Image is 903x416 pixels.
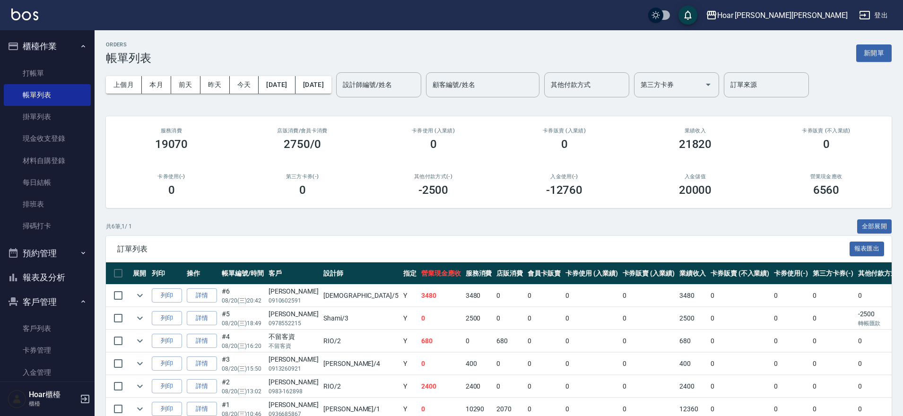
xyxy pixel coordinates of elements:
td: 0 [419,307,463,329]
td: [PERSON_NAME] /4 [321,353,401,375]
td: Y [401,307,419,329]
td: 0 [463,330,495,352]
button: 昨天 [200,76,230,94]
h2: 店販消費 /會員卡消費 [248,128,356,134]
a: 掃碼打卡 [4,215,91,237]
a: 詳情 [187,334,217,348]
td: 680 [677,330,708,352]
h3: 0 [299,183,306,197]
a: 入金管理 [4,362,91,383]
td: 0 [810,375,856,398]
h2: 卡券販賣 (入業績) [510,128,618,134]
td: 400 [677,353,708,375]
td: 0 [419,353,463,375]
td: 0 [708,330,772,352]
button: 今天 [230,76,259,94]
th: 卡券販賣 (入業績) [620,262,677,285]
td: RIO /2 [321,375,401,398]
button: 列印 [152,288,182,303]
a: 帳單列表 [4,84,91,106]
button: Hoar [PERSON_NAME][PERSON_NAME] [702,6,851,25]
div: Hoar [PERSON_NAME][PERSON_NAME] [717,9,848,21]
button: 預約管理 [4,241,91,266]
button: expand row [133,334,147,348]
td: 0 [708,307,772,329]
h2: 營業現金應收 [772,173,880,180]
h3: -2500 [418,183,449,197]
th: 服務消費 [463,262,495,285]
td: 0 [563,330,620,352]
td: 0 [563,353,620,375]
button: expand row [133,356,147,371]
h2: 其他付款方式(-) [379,173,487,180]
h2: 第三方卡券(-) [248,173,356,180]
img: Person [8,390,26,408]
h2: 卡券使用(-) [117,173,226,180]
td: 0 [810,285,856,307]
p: 08/20 (三) 18:49 [222,319,264,328]
td: 0 [494,285,525,307]
td: 0 [563,375,620,398]
td: 0 [772,285,810,307]
th: 營業現金應收 [419,262,463,285]
div: 不留客資 [269,332,319,342]
button: expand row [133,379,147,393]
h3: 帳單列表 [106,52,151,65]
td: 0 [494,353,525,375]
th: 客戶 [266,262,321,285]
td: 0 [772,375,810,398]
button: [DATE] [295,76,331,94]
button: 新開單 [856,44,892,62]
th: 指定 [401,262,419,285]
td: 0 [708,285,772,307]
p: 08/20 (三) 20:42 [222,296,264,305]
th: 第三方卡券(-) [810,262,856,285]
h2: 卡券使用 (入業績) [379,128,487,134]
td: Y [401,285,419,307]
h3: 0 [823,138,830,151]
td: 3480 [677,285,708,307]
td: Y [401,353,419,375]
td: 0 [810,307,856,329]
button: 本月 [142,76,171,94]
td: #4 [219,330,266,352]
td: 0 [525,307,563,329]
h2: 入金使用(-) [510,173,618,180]
th: 會員卡販賣 [525,262,563,285]
td: 0 [563,285,620,307]
td: 3480 [463,285,495,307]
a: 掛單列表 [4,106,91,128]
h3: 服務消費 [117,128,226,134]
td: 2400 [419,375,463,398]
h3: 0 [430,138,437,151]
td: 0 [620,375,677,398]
th: 卡券販賣 (不入業績) [708,262,772,285]
td: 2400 [677,375,708,398]
th: 展開 [130,262,149,285]
div: [PERSON_NAME] [269,286,319,296]
h3: 21820 [679,138,712,151]
a: 材料自購登錄 [4,150,91,172]
h2: ORDERS [106,42,151,48]
button: save [678,6,697,25]
td: #2 [219,375,266,398]
td: RIO /2 [321,330,401,352]
th: 卡券使用 (入業績) [563,262,620,285]
td: 2500 [463,307,495,329]
h3: 6560 [813,183,840,197]
button: Open [701,77,716,92]
p: 08/20 (三) 15:50 [222,364,264,373]
h5: Hoar櫃檯 [29,390,77,399]
button: expand row [133,288,147,303]
td: 0 [708,375,772,398]
button: 列印 [152,356,182,371]
td: 0 [810,353,856,375]
p: 0910602591 [269,296,319,305]
td: 400 [463,353,495,375]
td: 0 [620,285,677,307]
td: 680 [419,330,463,352]
div: [PERSON_NAME] [269,309,319,319]
th: 操作 [184,262,219,285]
td: 0 [525,330,563,352]
p: 08/20 (三) 16:20 [222,342,264,350]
